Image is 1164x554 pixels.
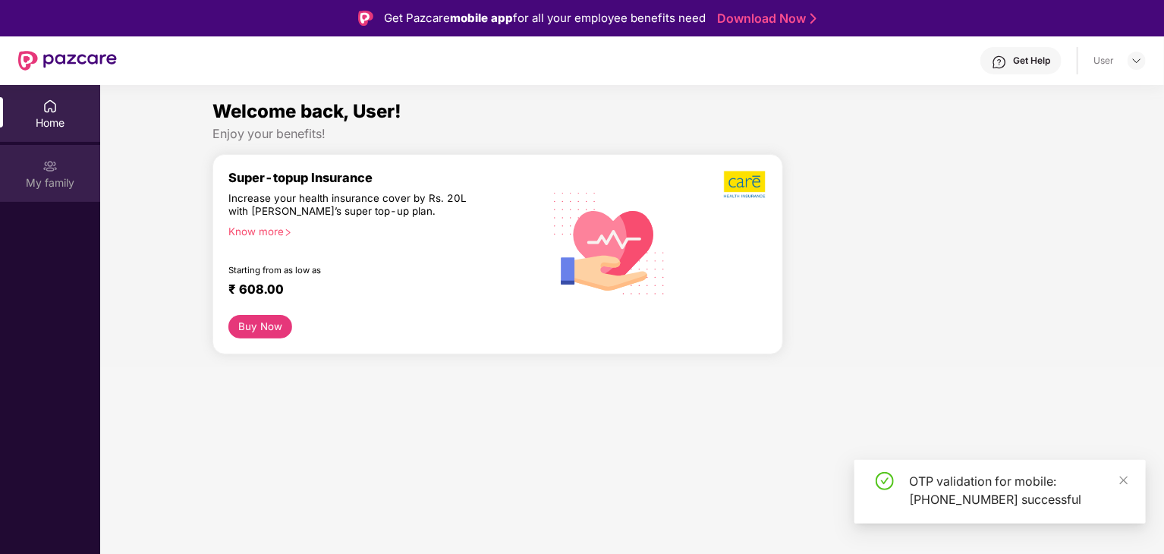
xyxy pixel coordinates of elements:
[42,99,58,114] img: svg+xml;base64,PHN2ZyBpZD0iSG9tZSIgeG1sbnM9Imh0dHA6Ly93d3cudzMub3JnLzIwMDAvc3ZnIiB3aWR0aD0iMjAiIG...
[1013,55,1050,67] div: Get Help
[1131,55,1143,67] img: svg+xml;base64,PHN2ZyBpZD0iRHJvcGRvd24tMzJ4MzIiIHhtbG5zPSJodHRwOi8vd3d3LnczLm9yZy8yMDAwL3N2ZyIgd2...
[909,472,1128,508] div: OTP validation for mobile: [PHONE_NUMBER] successful
[228,315,293,338] button: Buy Now
[724,170,767,199] img: b5dec4f62d2307b9de63beb79f102df3.png
[1118,475,1129,486] span: close
[228,225,533,236] div: Know more
[228,170,543,185] div: Super-topup Insurance
[717,11,812,27] a: Download Now
[384,9,706,27] div: Get Pazcare for all your employee benefits need
[42,159,58,174] img: svg+xml;base64,PHN2ZyB3aWR0aD0iMjAiIGhlaWdodD0iMjAiIHZpZXdCb3g9IjAgMCAyMCAyMCIgZmlsbD0ibm9uZSIgeG...
[992,55,1007,70] img: svg+xml;base64,PHN2ZyBpZD0iSGVscC0zMngzMiIgeG1sbnM9Imh0dHA6Ly93d3cudzMub3JnLzIwMDAvc3ZnIiB3aWR0aD...
[810,11,816,27] img: Stroke
[450,11,513,25] strong: mobile app
[228,192,477,219] div: Increase your health insurance cover by Rs. 20L with [PERSON_NAME]’s super top-up plan.
[228,282,527,300] div: ₹ 608.00
[18,51,117,71] img: New Pazcare Logo
[212,126,1052,142] div: Enjoy your benefits!
[876,472,894,490] span: check-circle
[212,100,401,122] span: Welcome back, User!
[228,265,478,275] div: Starting from as low as
[1093,55,1114,67] div: User
[358,11,373,26] img: Logo
[543,174,678,311] img: svg+xml;base64,PHN2ZyB4bWxucz0iaHR0cDovL3d3dy53My5vcmcvMjAwMC9zdmciIHhtbG5zOnhsaW5rPSJodHRwOi8vd3...
[284,228,292,237] span: right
